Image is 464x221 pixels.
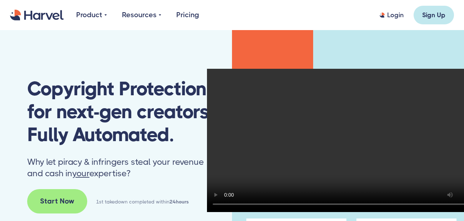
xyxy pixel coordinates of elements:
div: Sign Up [422,11,445,19]
strong: 24hours [169,199,189,205]
div: Resources [122,10,157,20]
div: Login [387,11,404,19]
h1: Copyright Protection for next-gen creators Fully Automated. [27,77,210,146]
div: 1st takedown completed within [96,197,189,207]
p: Why let piracy & infringers steal your revenue and cash in expertise? [27,156,205,179]
div: Product [76,10,102,20]
span: your [72,168,89,178]
a: Pricing [176,10,199,20]
a: Login [380,11,404,19]
div: Start Now [40,196,74,207]
a: home [10,10,64,21]
div: Product [76,10,107,20]
a: Sign Up [414,6,454,24]
a: Start Now [27,189,87,213]
div: Resources [122,10,161,20]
